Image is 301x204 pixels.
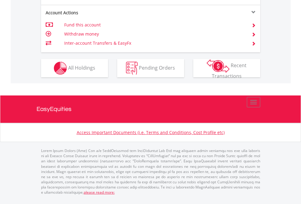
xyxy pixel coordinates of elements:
[64,39,244,48] td: Inter-account Transfers & EasyFx
[193,59,260,77] button: Recent Transactions
[37,95,265,123] a: EasyEquities
[139,64,175,71] span: Pending Orders
[41,148,260,195] p: Lorem Ipsum Dolors (Ame) Con a/e SeddOeiusmod tem InciDiduntut Lab Etd mag aliquaen admin veniamq...
[54,62,67,75] img: holdings-wht.png
[207,59,229,73] img: transactions-zar-wht.png
[68,64,95,71] span: All Holdings
[41,10,151,16] div: Account Actions
[84,190,115,195] a: please read more:
[77,130,225,135] a: Access Important Documents (i.e. Terms and Conditions, Cost Profile etc)
[126,62,138,75] img: pending_instructions-wht.png
[41,59,108,77] button: All Holdings
[64,20,244,29] td: Fund this account
[64,29,244,39] td: Withdraw money
[117,59,184,77] button: Pending Orders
